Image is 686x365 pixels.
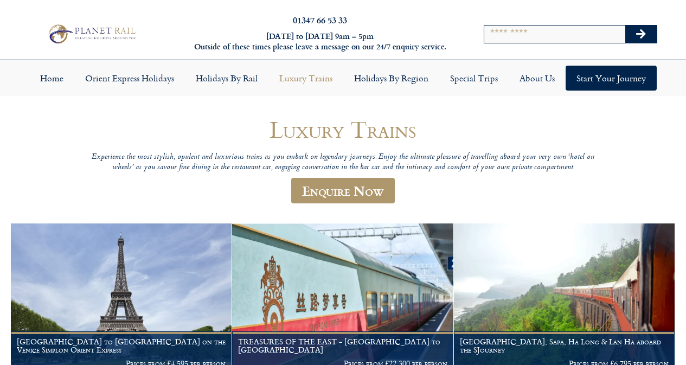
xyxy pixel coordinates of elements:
h1: [GEOGRAPHIC_DATA], Sapa, Ha Long & Lan Ha aboard the SJourney [460,337,669,355]
h1: [GEOGRAPHIC_DATA] to [GEOGRAPHIC_DATA] on the Venice Simplon Orient Express [17,337,226,355]
a: 01347 66 53 33 [293,14,347,26]
a: Enquire Now [291,178,395,203]
a: Start your Journey [566,66,657,91]
button: Search [625,25,657,43]
img: Planet Rail Train Holidays Logo [45,22,138,45]
a: Orient Express Holidays [74,66,185,91]
a: Holidays by Region [343,66,439,91]
h6: [DATE] to [DATE] 9am – 5pm Outside of these times please leave a message on our 24/7 enquiry serv... [185,31,454,52]
a: Holidays by Rail [185,66,268,91]
p: Experience the most stylish, opulent and luxurious trains as you embark on legendary journeys. En... [83,152,604,172]
a: Special Trips [439,66,509,91]
a: About Us [509,66,566,91]
h1: Luxury Trains [83,117,604,142]
a: Luxury Trains [268,66,343,91]
a: Home [29,66,74,91]
h1: TREASURES OF THE EAST - [GEOGRAPHIC_DATA] to [GEOGRAPHIC_DATA] [238,337,447,355]
nav: Menu [5,66,681,91]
